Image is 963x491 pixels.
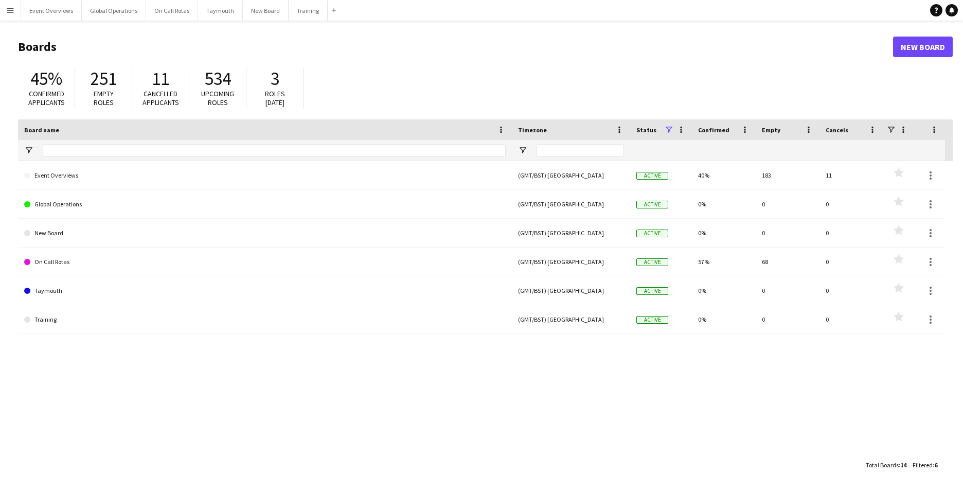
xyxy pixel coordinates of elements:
[819,305,883,334] div: 0
[142,89,179,107] span: Cancelled applicants
[692,190,756,218] div: 0%
[866,455,906,475] div: :
[756,161,819,189] div: 183
[636,230,668,237] span: Active
[636,201,668,208] span: Active
[636,316,668,324] span: Active
[146,1,198,21] button: On Call Rotas
[692,161,756,189] div: 40%
[43,144,506,156] input: Board name Filter Input
[756,276,819,305] div: 0
[24,161,506,190] a: Event Overviews
[21,1,82,21] button: Event Overviews
[205,67,231,90] span: 534
[819,248,883,276] div: 0
[537,144,624,156] input: Timezone Filter Input
[30,67,62,90] span: 45%
[24,305,506,334] a: Training
[698,126,729,134] span: Confirmed
[866,461,899,469] span: Total Boards
[900,461,906,469] span: 14
[692,276,756,305] div: 0%
[826,126,848,134] span: Cancels
[819,161,883,189] div: 11
[756,219,819,247] div: 0
[265,89,285,107] span: Roles [DATE]
[636,258,668,266] span: Active
[24,276,506,305] a: Taymouth
[913,461,933,469] span: Filtered
[512,161,630,189] div: (GMT/BST) [GEOGRAPHIC_DATA]
[289,1,328,21] button: Training
[934,461,937,469] span: 6
[756,248,819,276] div: 68
[518,146,527,155] button: Open Filter Menu
[692,305,756,334] div: 0%
[28,89,65,107] span: Confirmed applicants
[636,287,668,295] span: Active
[24,126,59,134] span: Board name
[24,219,506,248] a: New Board
[201,89,234,107] span: Upcoming roles
[518,126,547,134] span: Timezone
[512,305,630,334] div: (GMT/BST) [GEOGRAPHIC_DATA]
[893,37,953,57] a: New Board
[24,248,506,276] a: On Call Rotas
[18,39,893,55] h1: Boards
[198,1,243,21] button: Taymouth
[819,276,883,305] div: 0
[82,1,146,21] button: Global Operations
[636,172,668,180] span: Active
[756,305,819,334] div: 0
[913,455,937,475] div: :
[24,146,33,155] button: Open Filter Menu
[512,248,630,276] div: (GMT/BST) [GEOGRAPHIC_DATA]
[271,67,279,90] span: 3
[756,190,819,218] div: 0
[819,219,883,247] div: 0
[819,190,883,218] div: 0
[762,126,780,134] span: Empty
[24,190,506,219] a: Global Operations
[512,219,630,247] div: (GMT/BST) [GEOGRAPHIC_DATA]
[512,276,630,305] div: (GMT/BST) [GEOGRAPHIC_DATA]
[512,190,630,218] div: (GMT/BST) [GEOGRAPHIC_DATA]
[152,67,169,90] span: 11
[636,126,656,134] span: Status
[692,219,756,247] div: 0%
[243,1,289,21] button: New Board
[692,248,756,276] div: 57%
[94,89,114,107] span: Empty roles
[91,67,117,90] span: 251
